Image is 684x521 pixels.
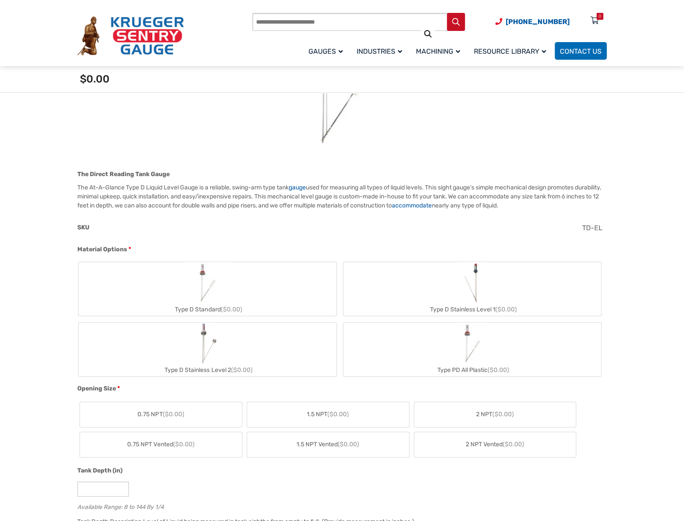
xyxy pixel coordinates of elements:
[474,47,546,55] span: Resource Library
[303,41,351,61] a: Gauges
[308,47,343,55] span: Gauges
[469,41,555,61] a: Resource Library
[351,41,411,61] a: Industries
[231,366,252,374] span: ($0.00)
[77,16,184,56] img: Krueger Sentry Gauge
[77,224,89,231] span: SKU
[327,411,349,418] span: ($0.00)
[506,18,570,26] span: [PHONE_NUMBER]
[77,502,602,510] div: Available Range: 8 to 144 By 1/4
[79,262,336,316] label: Type D Standard
[392,202,432,209] a: accommodate
[495,16,570,27] a: Phone Number (920) 434-8860
[137,410,184,419] span: 0.75 NPT
[476,410,514,419] span: 2 NPT
[80,73,110,85] span: $0.00
[173,441,194,448] span: ($0.00)
[338,441,359,448] span: ($0.00)
[503,441,524,448] span: ($0.00)
[77,246,127,253] span: Material Options
[307,410,349,419] span: 1.5 NPT
[488,366,509,374] span: ($0.00)
[289,184,306,191] a: gauge
[411,41,469,61] a: Machining
[598,13,601,20] div: 0
[220,306,242,313] span: ($0.00)
[492,411,514,418] span: ($0.00)
[77,385,116,392] span: Opening Size
[77,467,122,474] span: Tank Depth (in)
[79,364,336,376] div: Type D Stainless Level 2
[343,323,601,376] label: Type PD All Plastic
[582,224,602,232] span: TD-EL
[343,262,601,316] label: Type D Stainless Level 1
[79,303,336,316] div: Type D Standard
[560,47,602,55] span: Contact Us
[357,47,402,55] span: Industries
[420,26,436,42] a: View full-screen image gallery
[127,440,194,449] span: 0.75 NPT Vented
[466,440,524,449] span: 2 NPT Vented
[343,364,601,376] div: Type PD All Plastic
[117,384,120,393] abbr: required
[343,303,601,316] div: Type D Stainless Level 1
[296,440,359,449] span: 1.5 NPT Vented
[128,245,131,254] abbr: required
[416,47,460,55] span: Machining
[555,42,607,60] a: Contact Us
[162,411,184,418] span: ($0.00)
[79,323,336,376] label: Type D Stainless Level 2
[77,171,170,178] strong: The Direct Reading Tank Gauge
[461,262,484,303] img: Chemical Sight Gauge
[77,183,607,210] p: The At-A-Glance Type D Liquid Level Gauge is a reliable, swing-arm type tank used for measuring a...
[495,306,516,313] span: ($0.00)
